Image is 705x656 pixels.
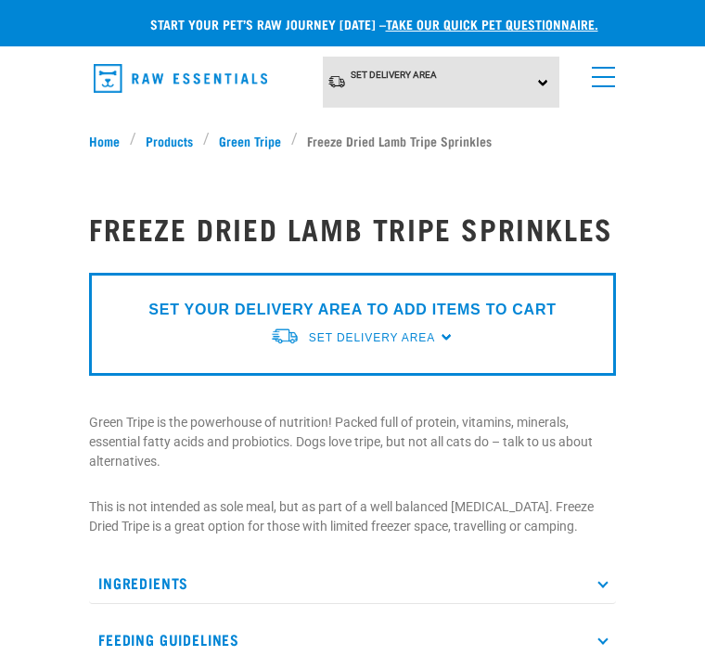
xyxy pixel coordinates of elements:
[89,131,130,150] a: Home
[94,64,267,93] img: Raw Essentials Logo
[210,131,291,150] a: Green Tripe
[327,74,346,89] img: van-moving.png
[351,70,437,80] span: Set Delivery Area
[89,131,616,150] nav: breadcrumbs
[89,212,616,245] h1: Freeze Dried Lamb Tripe Sprinkles
[583,56,616,89] a: menu
[136,131,203,150] a: Products
[89,497,616,536] p: This is not intended as sole meal, but as part of a well balanced [MEDICAL_DATA]. Freeze Dried Tr...
[89,562,616,604] p: Ingredients
[89,413,616,471] p: Green Tripe is the powerhouse of nutrition! Packed full of protein, vitamins, minerals, essential...
[148,299,556,321] p: SET YOUR DELIVERY AREA TO ADD ITEMS TO CART
[309,331,435,344] span: Set Delivery Area
[386,20,598,27] a: take our quick pet questionnaire.
[270,327,300,346] img: van-moving.png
